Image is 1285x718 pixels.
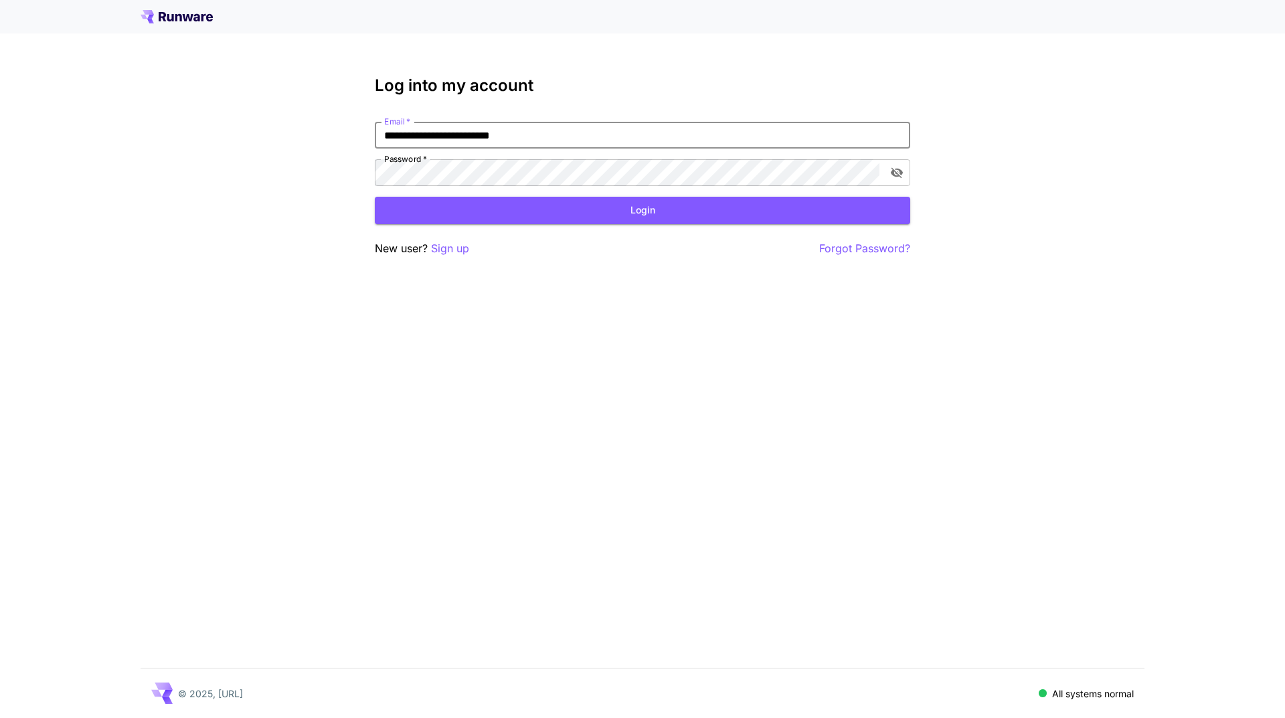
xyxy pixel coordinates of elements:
[375,240,469,257] p: New user?
[885,161,909,185] button: toggle password visibility
[375,76,910,95] h3: Log into my account
[178,687,243,701] p: © 2025, [URL]
[1052,687,1134,701] p: All systems normal
[384,116,410,127] label: Email
[431,240,469,257] button: Sign up
[819,240,910,257] button: Forgot Password?
[384,153,427,165] label: Password
[375,197,910,224] button: Login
